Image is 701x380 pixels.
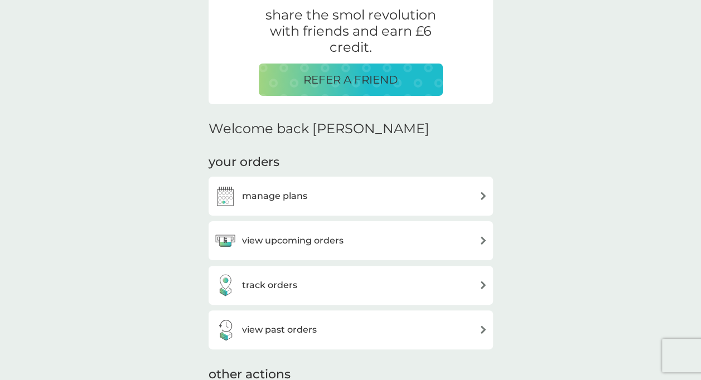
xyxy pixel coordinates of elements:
p: share the smol revolution with friends and earn £6 credit. [259,7,443,55]
h3: view past orders [242,323,317,337]
h2: Welcome back [PERSON_NAME] [209,121,429,137]
img: arrow right [479,236,487,245]
h3: track orders [242,278,297,293]
img: arrow right [479,192,487,200]
button: REFER A FRIEND [259,64,443,96]
img: arrow right [479,325,487,334]
p: REFER A FRIEND [303,71,398,89]
h3: your orders [209,154,279,171]
h3: view upcoming orders [242,233,344,248]
h3: manage plans [242,189,307,203]
img: arrow right [479,281,487,289]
